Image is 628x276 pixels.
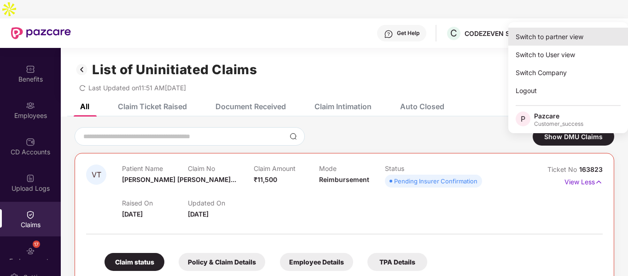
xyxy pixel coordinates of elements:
span: Reimbursement [319,176,369,183]
div: TPA Details [367,253,427,271]
h1: List of Uninitiated Claims [92,62,257,77]
div: Employee Details [280,253,353,271]
p: Raised On [122,199,188,207]
span: - [188,176,191,183]
div: Claim status [105,253,164,271]
div: Claim Intimation [314,102,372,111]
span: [PERSON_NAME] [PERSON_NAME]... [122,176,236,183]
span: VT [92,171,101,179]
p: View Less [564,175,603,187]
img: svg+xml;base64,PHN2ZyBpZD0iSGVscC0zMngzMiIgeG1sbnM9Imh0dHA6Ly93d3cudzMub3JnLzIwMDAvc3ZnIiB3aWR0aD... [384,29,393,39]
img: svg+xml;base64,PHN2ZyBpZD0iVXBsb2FkX0xvZ3MiIGRhdGEtbmFtZT0iVXBsb2FkIExvZ3MiIHhtbG5zPSJodHRwOi8vd3... [26,174,35,183]
div: Switch Company [508,64,628,82]
div: 17 [33,241,40,248]
p: Patient Name [122,164,188,172]
span: [DATE] [122,210,143,218]
span: [DATE] [188,210,209,218]
span: Ticket No [547,165,579,173]
div: Claim Ticket Raised [118,102,187,111]
span: P [521,113,525,124]
img: New Pazcare Logo [11,27,71,39]
span: redo [79,84,86,92]
div: CODEZEVEN SOFTWARE PRIVATE LIMITED [465,29,529,38]
span: Last Updated on 11:51 AM[DATE] [88,84,186,92]
p: Claim No [188,164,254,172]
div: Pazcare [534,112,583,120]
div: Show DMU Claims [533,128,614,146]
img: svg+xml;base64,PHN2ZyB3aWR0aD0iMzIiIGhlaWdodD0iMzIiIHZpZXdCb3g9IjAgMCAzMiAzMiIgZmlsbD0ibm9uZSIgeG... [75,62,89,77]
img: svg+xml;base64,PHN2ZyB4bWxucz0iaHR0cDovL3d3dy53My5vcmcvMjAwMC9zdmciIHdpZHRoPSIxNyIgaGVpZ2h0PSIxNy... [595,177,603,187]
img: svg+xml;base64,PHN2ZyBpZD0iRW5kb3JzZW1lbnRzIiB4bWxucz0iaHR0cDovL3d3dy53My5vcmcvMjAwMC9zdmciIHdpZH... [26,247,35,256]
img: svg+xml;base64,PHN2ZyBpZD0iU2VhcmNoLTMyeDMyIiB4bWxucz0iaHR0cDovL3d3dy53My5vcmcvMjAwMC9zdmciIHdpZH... [290,133,297,140]
div: Get Help [397,29,419,37]
img: svg+xml;base64,PHN2ZyBpZD0iRW1wbG95ZWVzIiB4bWxucz0iaHR0cDovL3d3dy53My5vcmcvMjAwMC9zdmciIHdpZHRoPS... [26,101,35,110]
p: Mode [319,164,385,172]
div: Auto Closed [400,102,444,111]
span: ₹11,500 [254,176,277,183]
img: svg+xml;base64,PHN2ZyBpZD0iQ2xhaW0iIHhtbG5zPSJodHRwOi8vd3d3LnczLm9yZy8yMDAwL3N2ZyIgd2lkdGg9IjIwIi... [26,210,35,219]
p: Status [385,164,451,172]
div: Policy & Claim Details [179,253,265,271]
div: Pending Insurer Confirmation [394,176,477,186]
div: Switch to User view [508,46,628,64]
div: Logout [508,82,628,100]
div: Switch to partner view [508,28,628,46]
span: C [450,28,457,39]
p: Claim Amount [254,164,320,172]
img: svg+xml;base64,PHN2ZyBpZD0iQ0RfQWNjb3VudHMiIGRhdGEtbmFtZT0iQ0QgQWNjb3VudHMiIHhtbG5zPSJodHRwOi8vd3... [26,137,35,147]
div: Document Received [215,102,286,111]
div: Customer_success [534,120,583,128]
p: Updated On [188,199,254,207]
img: svg+xml;base64,PHN2ZyBpZD0iQmVuZWZpdHMiIHhtbG5zPSJodHRwOi8vd3d3LnczLm9yZy8yMDAwL3N2ZyIgd2lkdGg9Ij... [26,65,35,74]
span: 163823 [579,165,603,173]
div: All [80,102,89,111]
